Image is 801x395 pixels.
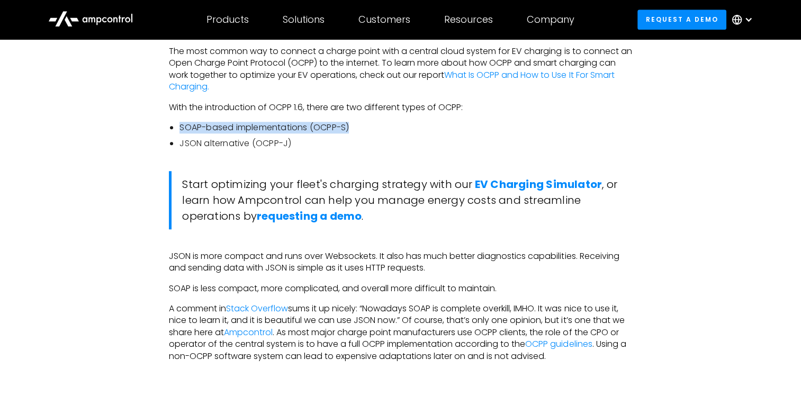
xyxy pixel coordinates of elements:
div: Solutions [283,14,325,25]
a: Stack Overflow [226,302,288,315]
p: SOAP is less compact, more complicated, and overall more difficult to maintain. [169,283,632,294]
div: Company [527,14,574,25]
p: ‍ [169,371,632,382]
div: Customers [358,14,410,25]
a: requesting a demo [257,209,362,223]
a: What Is OCPP and How to Use It For Smart Charging. [169,69,614,93]
div: Products [206,14,249,25]
div: Resources [444,14,493,25]
p: With the introduction of OCPP 1.6, there are two different types of OCPP: [169,102,632,113]
a: Request a demo [637,10,726,29]
li: JSON alternative (OCPP-J) [179,138,632,149]
a: Ampcontrol [224,326,273,338]
a: EV Charging Simulator [475,177,602,192]
p: JSON is more compact and runs over Websockets. It also has much better diagnostics capabilities. ... [169,250,632,274]
p: A comment in sums it up nicely: “Nowadays SOAP is complete overkill, IMHO. It was nice to use it,... [169,303,632,362]
li: SOAP-based implementations (OCPP-S) [179,122,632,133]
p: The most common way to connect a charge point with a central cloud system for EV charging is to c... [169,46,632,93]
blockquote: Start optimizing your fleet's charging strategy with our , or learn how Ampcontrol can help you m... [169,171,632,229]
a: OCPP guidelines [525,338,592,350]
